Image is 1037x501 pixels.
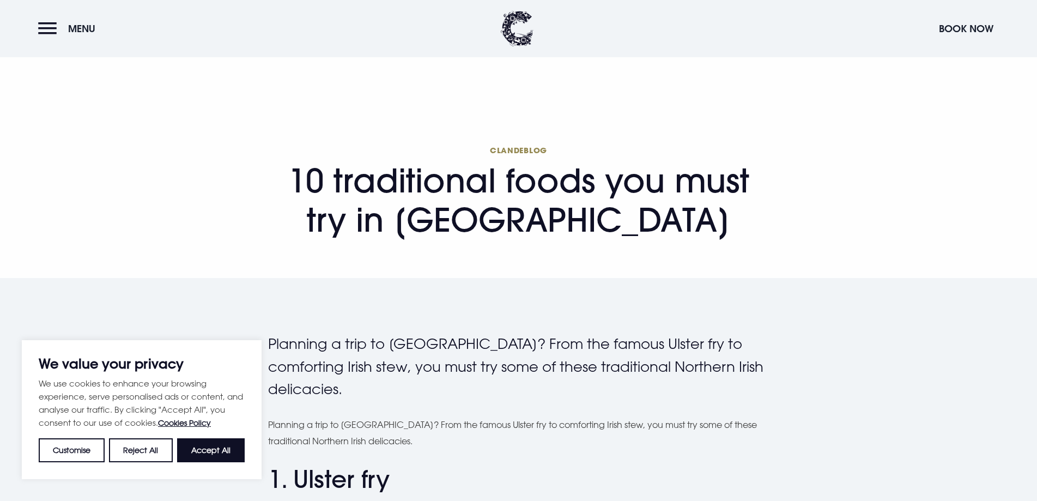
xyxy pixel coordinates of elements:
p: We value your privacy [39,357,245,370]
p: Planning a trip to [GEOGRAPHIC_DATA]? From the famous Ulster fry to comforting Irish stew, you mu... [268,417,769,450]
button: Customise [39,438,105,462]
h2: 1. Ulster fry [268,465,769,494]
a: Cookies Policy [158,418,211,427]
img: Clandeboye Lodge [501,11,533,46]
span: Clandeblog [268,145,769,155]
p: We use cookies to enhance your browsing experience, serve personalised ads or content, and analys... [39,377,245,430]
button: Reject All [109,438,172,462]
p: Planning a trip to [GEOGRAPHIC_DATA]? From the famous Ulster fry to comforting Irish stew, you mu... [268,333,769,401]
button: Book Now [933,17,999,40]
span: Menu [68,22,95,35]
button: Accept All [177,438,245,462]
h1: 10 traditional foods you must try in [GEOGRAPHIC_DATA] [268,145,769,239]
div: We value your privacy [22,340,262,479]
button: Menu [38,17,101,40]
